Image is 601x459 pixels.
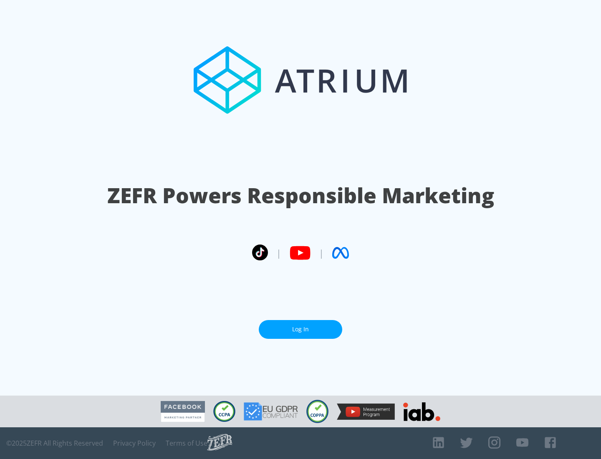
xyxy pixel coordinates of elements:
a: Log In [259,320,342,339]
img: YouTube Measurement Program [337,404,395,420]
img: COPPA Compliant [306,400,328,423]
h1: ZEFR Powers Responsible Marketing [107,181,494,210]
span: | [276,247,281,259]
span: © 2025 ZEFR All Rights Reserved [6,439,103,447]
a: Privacy Policy [113,439,156,447]
a: Terms of Use [166,439,207,447]
img: IAB [403,402,440,421]
img: CCPA Compliant [213,401,235,422]
img: Facebook Marketing Partner [161,401,205,422]
span: | [319,247,324,259]
img: GDPR Compliant [244,402,298,421]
